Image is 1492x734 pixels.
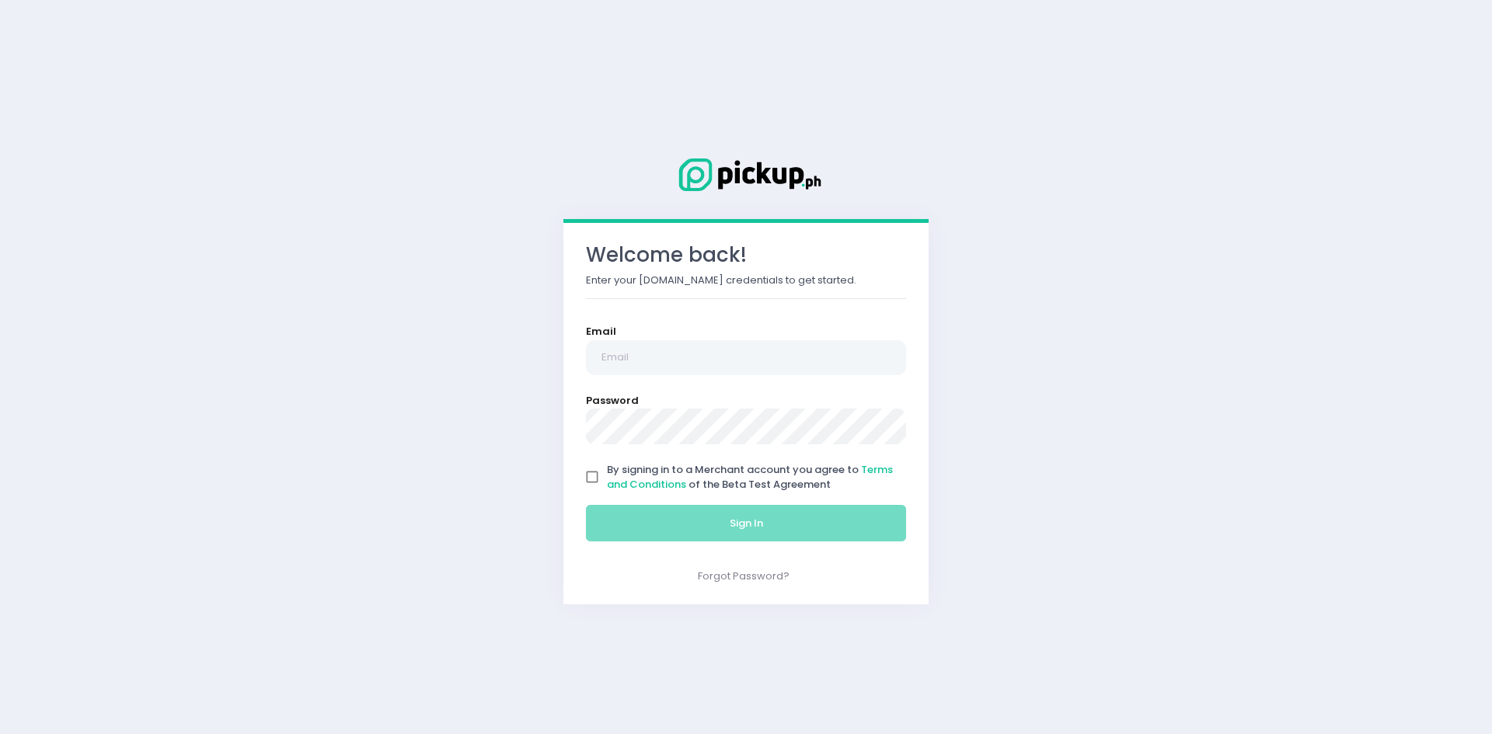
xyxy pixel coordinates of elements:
label: Email [586,324,616,339]
a: Terms and Conditions [607,462,893,492]
a: Forgot Password? [698,569,790,583]
span: By signing in to a Merchant account you agree to of the Beta Test Agreement [607,462,893,492]
button: Sign In [586,505,906,542]
h3: Welcome back! [586,243,906,267]
p: Enter your [DOMAIN_NAME] credentials to get started. [586,273,906,288]
label: Password [586,393,639,409]
img: Logo [668,155,824,194]
span: Sign In [730,516,763,530]
input: Email [586,340,906,376]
